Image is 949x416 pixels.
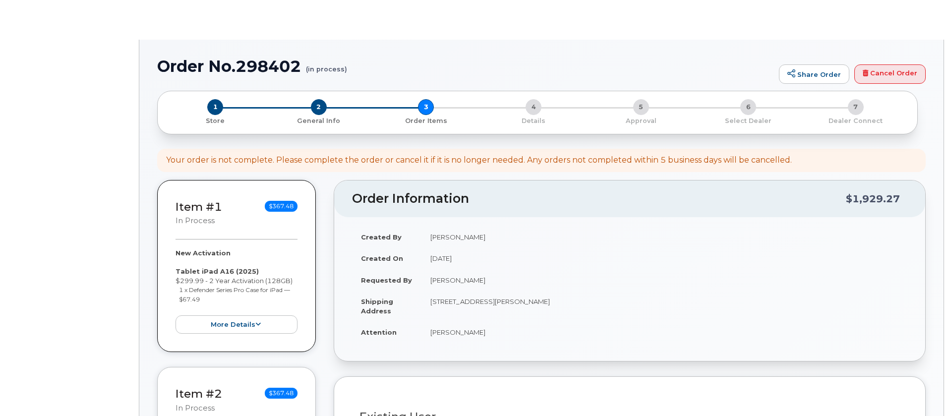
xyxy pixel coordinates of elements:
p: General Info [269,117,369,125]
p: Store [170,117,261,125]
small: (in process) [306,58,347,73]
td: [DATE] [421,247,907,269]
a: Item #2 [176,387,222,401]
a: 1 Store [166,115,265,125]
span: 1 [207,99,223,115]
strong: Requested By [361,276,412,284]
strong: Tablet iPad A16 (2025) [176,267,259,275]
td: [PERSON_NAME] [421,226,907,248]
td: [STREET_ADDRESS][PERSON_NAME] [421,291,907,321]
strong: Attention [361,328,397,336]
strong: Shipping Address [361,297,393,315]
button: more details [176,315,297,334]
a: Cancel Order [854,64,926,84]
span: 2 [311,99,327,115]
span: $367.48 [265,201,297,212]
a: 2 General Info [265,115,373,125]
h1: Order No.298402 [157,58,774,75]
div: Your order is not complete. Please complete the order or cancel it if it is no longer needed. Any... [166,155,792,166]
small: in process [176,404,215,413]
strong: New Activation [176,249,231,257]
div: $299.99 - 2 Year Activation (128GB) [176,248,297,334]
span: $367.48 [265,388,297,399]
td: [PERSON_NAME] [421,269,907,291]
h2: Order Information [352,192,846,206]
strong: Created By [361,233,402,241]
div: $1,929.27 [846,189,900,208]
small: 1 x Defender Series Pro Case for iPad — $67.49 [179,286,290,303]
strong: Created On [361,254,403,262]
a: Share Order [779,64,849,84]
a: Item #1 [176,200,222,214]
td: [PERSON_NAME] [421,321,907,343]
small: in process [176,216,215,225]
